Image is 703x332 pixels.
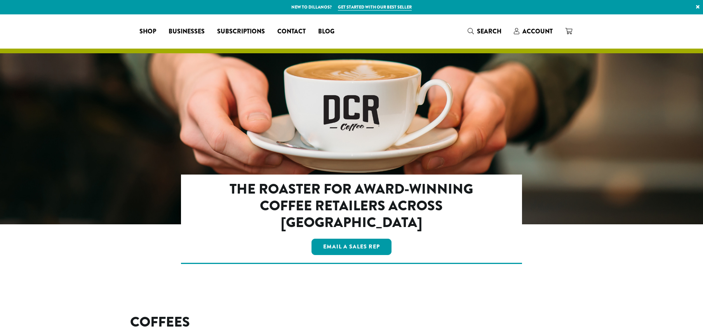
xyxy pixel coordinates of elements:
[338,4,412,10] a: Get started with our best seller
[277,27,306,37] span: Contact
[477,27,501,36] span: Search
[133,25,162,38] a: Shop
[318,27,334,37] span: Blog
[217,27,265,37] span: Subscriptions
[311,239,392,255] a: Email a Sales Rep
[169,27,205,37] span: Businesses
[461,25,508,38] a: Search
[130,314,573,330] h2: COFFEES
[522,27,553,36] span: Account
[215,181,489,231] h2: The Roaster for Award-Winning Coffee Retailers Across [GEOGRAPHIC_DATA]
[139,27,156,37] span: Shop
